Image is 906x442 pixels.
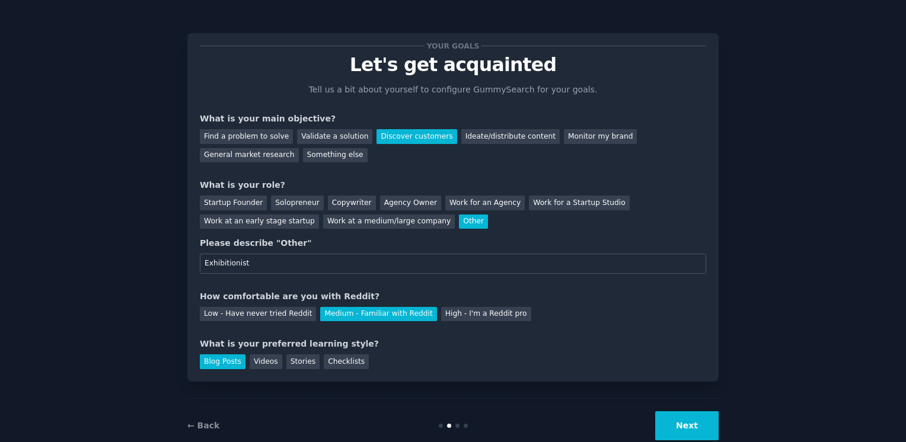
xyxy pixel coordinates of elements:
[655,411,719,440] button: Next
[200,338,706,350] div: What is your preferred learning style?
[200,196,267,210] div: Startup Founder
[200,179,706,191] div: What is your role?
[323,214,455,229] div: Work at a medium/large company
[200,148,299,163] div: General market research
[441,307,531,322] div: High - I'm a Reddit pro
[200,237,706,249] div: Please describe "Other"
[200,113,706,125] div: What is your main objective?
[250,354,282,369] div: Videos
[286,354,320,369] div: Stories
[200,55,706,75] p: Let's get acquainted
[200,307,316,322] div: Low - Have never tried Reddit
[445,196,525,210] div: Work for an Agency
[200,354,245,369] div: Blog Posts
[380,196,441,210] div: Agency Owner
[461,129,560,144] div: Ideate/distribute content
[328,196,376,210] div: Copywriter
[304,84,602,96] p: Tell us a bit about yourself to configure GummySearch for your goals.
[529,196,629,210] div: Work for a Startup Studio
[303,148,368,163] div: Something else
[459,214,488,229] div: Other
[324,354,369,369] div: Checklists
[564,129,637,144] div: Monitor my brand
[425,40,481,52] span: Your goals
[200,254,706,274] input: Your role
[187,421,219,430] a: ← Back
[320,307,436,322] div: Medium - Familiar with Reddit
[200,214,319,229] div: Work at an early stage startup
[200,129,293,144] div: Find a problem to solve
[377,129,457,144] div: Discover customers
[200,290,706,303] div: How comfortable are you with Reddit?
[297,129,372,144] div: Validate a solution
[271,196,323,210] div: Solopreneur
